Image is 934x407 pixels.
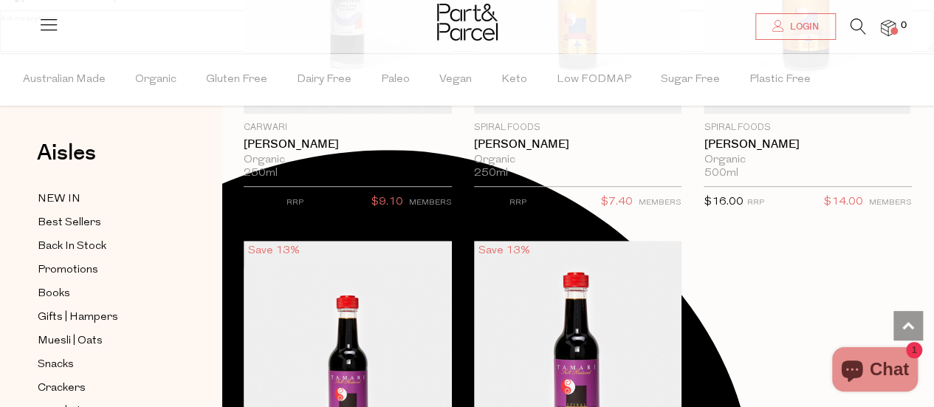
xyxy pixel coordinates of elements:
[38,284,172,303] a: Books
[474,138,682,151] a: [PERSON_NAME]
[38,261,172,279] a: Promotions
[38,238,106,256] span: Back In Stock
[38,237,172,256] a: Back In Stock
[704,121,912,134] p: Spiral Foods
[661,54,720,106] span: Sugar Free
[746,199,763,207] small: RRP
[23,54,106,106] span: Australian Made
[206,54,267,106] span: Gluten Free
[286,199,303,207] small: RRP
[38,190,172,208] a: NEW IN
[509,199,526,207] small: RRP
[244,241,304,261] div: Save 13%
[474,154,682,167] div: Organic
[501,54,527,106] span: Keto
[38,309,118,326] span: Gifts | Hampers
[786,21,819,33] span: Login
[244,121,452,134] p: Carwari
[38,261,98,279] span: Promotions
[38,191,80,208] span: NEW IN
[135,54,176,106] span: Organic
[38,214,101,232] span: Best Sellers
[755,13,836,40] a: Login
[38,355,172,374] a: Snacks
[37,142,96,179] a: Aisles
[244,196,283,208] span: $10.45
[704,167,738,180] span: 500ml
[38,332,172,350] a: Muesli | Oats
[38,332,103,350] span: Muesli | Oats
[474,121,682,134] p: Spiral Foods
[639,199,681,207] small: MEMBERS
[409,199,452,207] small: MEMBERS
[474,167,508,180] span: 250ml
[474,241,535,261] div: Save 13%
[244,154,452,167] div: Organic
[38,379,172,397] a: Crackers
[881,20,896,35] a: 0
[371,193,403,212] span: $9.10
[824,193,863,212] span: $14.00
[38,380,86,397] span: Crackers
[439,54,472,106] span: Vegan
[897,19,910,33] span: 0
[437,4,498,41] img: Part&Parcel
[704,138,912,151] a: [PERSON_NAME]
[381,54,410,106] span: Paleo
[244,167,278,180] span: 250ml
[37,137,96,169] span: Aisles
[828,347,922,395] inbox-online-store-chat: Shopify online store chat
[38,308,172,326] a: Gifts | Hampers
[297,54,351,106] span: Dairy Free
[601,193,633,212] span: $7.40
[38,213,172,232] a: Best Sellers
[38,356,74,374] span: Snacks
[38,285,70,303] span: Books
[704,196,743,208] span: $16.00
[704,154,912,167] div: Organic
[869,199,912,207] small: MEMBERS
[474,196,506,208] span: $8.50
[749,54,811,106] span: Plastic Free
[557,54,631,106] span: Low FODMAP
[244,138,452,151] a: [PERSON_NAME]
